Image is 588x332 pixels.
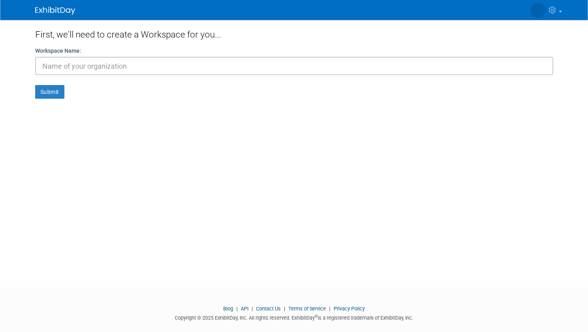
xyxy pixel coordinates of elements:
[35,20,553,47] div: First, we'll need to create a Workspace for you...
[256,306,281,312] a: Contact Us
[250,306,255,312] span: |
[223,306,233,312] a: Blog
[530,3,546,18] img: Emma McAneny
[334,306,365,312] a: Privacy Policy
[288,306,326,312] a: Terms of Service
[35,57,553,75] input: Name of your organization
[282,306,287,312] span: |
[35,85,64,99] button: Submit
[327,306,332,312] span: |
[315,314,318,318] sup: ®
[35,47,81,55] label: Workspace Name:
[234,306,240,312] span: |
[241,306,248,312] a: API
[35,7,75,15] img: ExhibitDay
